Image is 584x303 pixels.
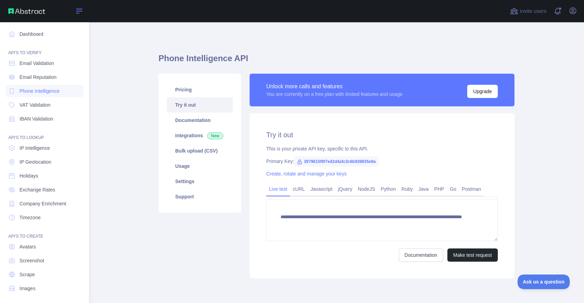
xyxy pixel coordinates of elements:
[266,158,498,165] div: Primary Key:
[19,257,44,264] span: Screenshot
[266,171,347,177] a: Create, rotate and manage your keys
[19,214,41,221] span: Timezone
[6,126,83,140] div: API'S TO LOOKUP
[290,183,308,195] a: cURL
[6,99,83,111] a: VAT Validation
[19,74,57,81] span: Email Reputation
[447,248,498,262] button: Make test request
[167,128,233,143] a: Integrations New
[167,97,233,113] a: Try it out
[19,172,38,179] span: Holidays
[266,183,290,195] a: Live test
[431,183,447,195] a: PHP
[6,225,83,239] div: API'S TO CREATE
[6,240,83,253] a: Avatars
[19,115,53,122] span: IBAN Validation
[355,183,378,195] a: NodeJS
[6,211,83,224] a: Timezone
[518,275,570,289] iframe: Toggle Customer Support
[266,91,403,98] div: You are currently on a free plan with limited features and usage
[19,200,66,207] span: Company Enrichment
[335,183,355,195] a: jQuery
[167,174,233,189] a: Settings
[308,183,335,195] a: Javascript
[509,6,548,17] button: Invite users
[266,130,498,140] h2: Try it out
[207,132,223,139] span: New
[6,28,83,40] a: Dashboard
[6,142,83,154] a: IP Intelligence
[467,85,498,98] button: Upgrade
[6,71,83,83] a: Email Reputation
[6,156,83,168] a: IP Geolocation
[399,183,416,195] a: Ruby
[459,183,484,195] a: Postman
[266,145,498,152] div: This is your private API key, specific to this API.
[6,113,83,125] a: IBAN Validation
[159,53,514,69] h1: Phone Intelligence API
[6,268,83,281] a: Scrape
[19,101,50,108] span: VAT Validation
[520,7,546,15] span: Invite users
[19,145,50,151] span: IP Intelligence
[19,243,36,250] span: Avatars
[19,186,55,193] span: Exchange Rates
[399,248,443,262] a: Documentation
[167,143,233,158] a: Bulk upload (CSV)
[19,285,35,292] span: Images
[416,183,432,195] a: Java
[19,158,51,165] span: IP Geolocation
[6,282,83,295] a: Images
[378,183,399,195] a: Python
[19,60,54,67] span: Email Validation
[6,85,83,97] a: Phone Intelligence
[6,183,83,196] a: Exchange Rates
[266,82,403,91] div: Unlock more calls and features
[447,183,459,195] a: Go
[167,82,233,97] a: Pricing
[6,254,83,267] a: Screenshot
[6,197,83,210] a: Company Enrichment
[19,271,35,278] span: Scrape
[167,189,233,204] a: Support
[19,88,59,95] span: Phone Intelligence
[6,57,83,69] a: Email Validation
[167,158,233,174] a: Usage
[167,113,233,128] a: Documentation
[294,156,379,167] span: 3979615f9f7e42d4afc3c6b939835e9a
[6,42,83,56] div: API'S TO VERIFY
[6,170,83,182] a: Holidays
[8,8,45,14] img: Abstract API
